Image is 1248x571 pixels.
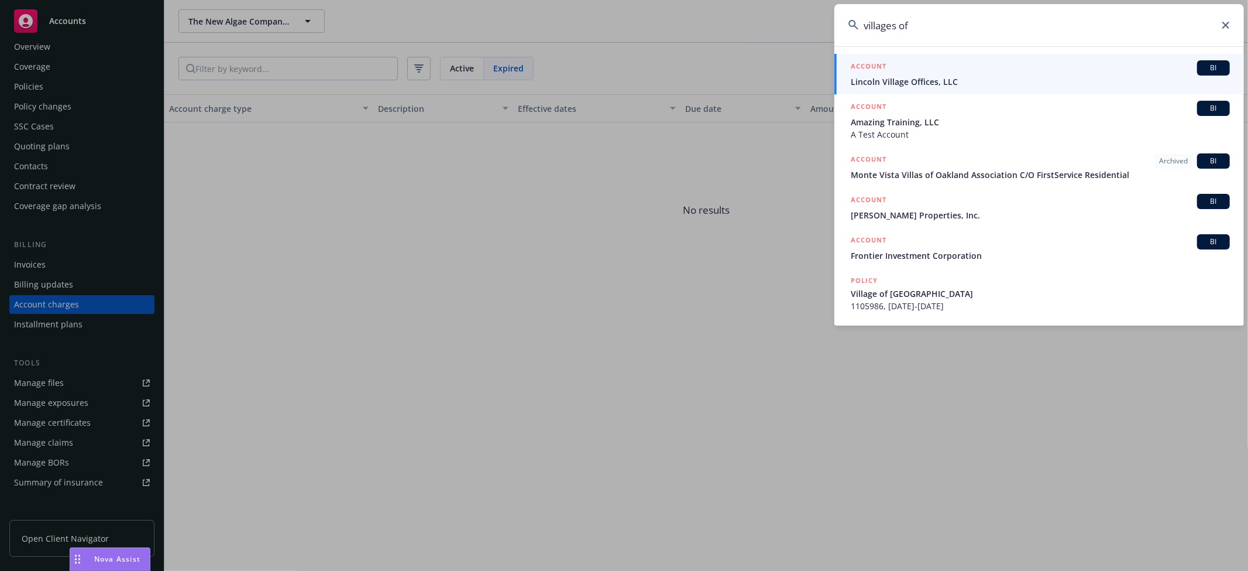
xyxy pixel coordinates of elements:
h5: ACCOUNT [851,153,886,167]
span: BI [1202,237,1225,247]
a: ACCOUNTArchivedBIMonte Vista Villas of Oakland Association C/O FirstService Residential [834,147,1244,187]
h5: ACCOUNT [851,194,886,208]
h5: ACCOUNT [851,101,886,115]
span: [PERSON_NAME] Properties, Inc. [851,209,1230,221]
span: BI [1202,103,1225,114]
span: BI [1202,63,1225,73]
a: ACCOUNTBILincoln Village Offices, LLC [834,54,1244,94]
h5: ACCOUNT [851,234,886,248]
span: Monte Vista Villas of Oakland Association C/O FirstService Residential [851,169,1230,181]
span: Lincoln Village Offices, LLC [851,76,1230,88]
span: Archived [1159,156,1188,166]
a: ACCOUNTBIFrontier Investment Corporation [834,228,1244,268]
span: A Test Account [851,128,1230,141]
input: Search... [834,4,1244,46]
button: Nova Assist [70,548,150,571]
h5: ACCOUNT [851,60,886,74]
span: BI [1202,196,1225,207]
div: Drag to move [70,548,85,570]
a: POLICYVillage of [GEOGRAPHIC_DATA]1105986, [DATE]-[DATE] [834,268,1244,319]
a: ACCOUNTBIAmazing Training, LLCA Test Account [834,94,1244,147]
h5: POLICY [851,275,878,286]
span: Nova Assist [94,554,140,564]
span: Frontier Investment Corporation [851,249,1230,262]
span: Amazing Training, LLC [851,116,1230,128]
span: BI [1202,156,1225,166]
span: Village of [GEOGRAPHIC_DATA] [851,288,1230,300]
a: ACCOUNTBI[PERSON_NAME] Properties, Inc. [834,187,1244,228]
span: 1105986, [DATE]-[DATE] [851,300,1230,312]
